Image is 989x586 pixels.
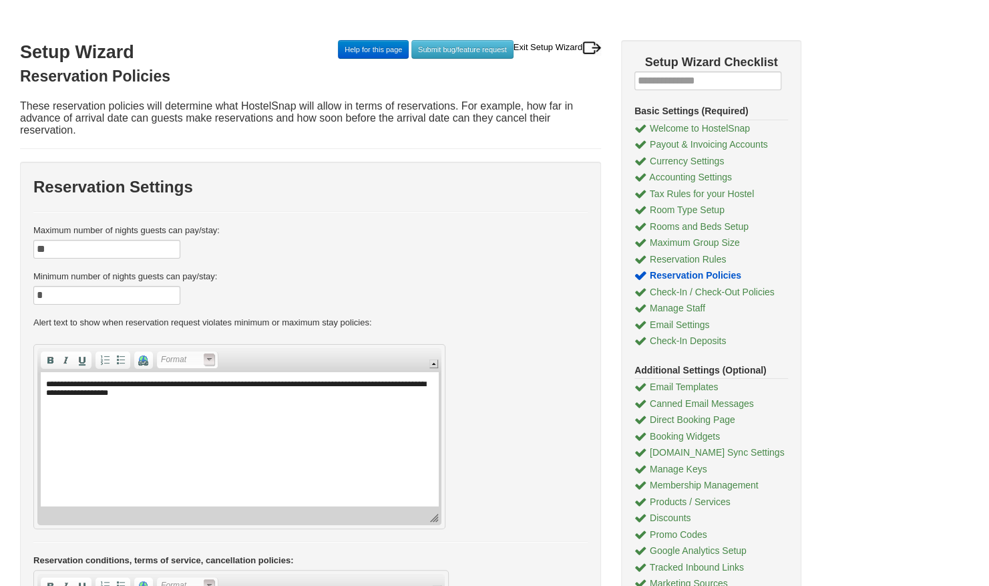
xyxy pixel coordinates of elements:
a: Insert/Remove Numbered List [97,353,113,368]
a: Reservation Policies [650,270,741,281]
a: Check-In Deposits [650,335,726,346]
a: Underline [74,353,90,368]
a: Italic [58,353,74,368]
b: Basic Settings (Required) [634,106,748,116]
h2: Reservation Settings [33,175,588,199]
a: Insert/Remove Bulleted List [113,353,129,368]
label: Alert text to show when reservation request violates minimum or maximum stay policies: [33,317,588,329]
a: Collapse Toolbar [429,359,438,368]
a: Maximum Group Size [650,237,740,248]
a: Room Type Setup [650,204,725,215]
a: Promo Codes [650,529,707,540]
a: Accounting Settings [649,172,732,182]
label: Minimum number of nights guests can pay/stay: [33,271,588,283]
a: Exit Setup Wizard [514,40,601,55]
a: Discounts [650,512,690,523]
a: Tax Rules for your Hostel [650,188,754,199]
a: Canned Email Messages [650,398,754,409]
a: Reservation Rules [650,254,726,265]
a: Manage Keys [650,464,707,474]
a: Google Analytics Setup [650,545,747,556]
a: Membership Management [650,480,759,490]
b: Additional Settings (Optional) [634,365,767,376]
a: Tracked Inbound Links [650,562,744,573]
a: Link [136,353,152,368]
a: Help for this page [338,40,409,59]
div: Drag to resize [430,514,438,522]
a: Direct Booking Page [650,414,735,425]
label: Maximum number of nights guests can pay/stay: [33,225,588,237]
a: Email Settings [650,319,709,330]
img: Close The Setup Wizard [582,40,601,55]
a: Currency Settings [650,156,724,166]
h3: Setup Wizard Checklist [634,53,788,71]
a: Paragraph Format [157,351,218,369]
p: These reservation policies will determine what HostelSnap will allow in terms of reservations. Fo... [20,100,601,136]
a: Email Templates [650,382,718,392]
b: Reservation conditions, terms of service, cancellation policies: [33,555,293,565]
a: Bold [42,353,58,368]
h1: Setup Wizard [20,40,601,64]
a: Submit bug/feature request [411,40,514,59]
a: [DOMAIN_NAME] Sync Settings [650,447,785,458]
a: Welcome to HostelSnap [650,123,750,134]
a: Payout & Invoicing Accounts [650,139,768,150]
a: Manage Staff [650,303,705,313]
h1: Reservation Policies [20,64,601,88]
a: Booking Widgets [650,431,720,442]
iframe: Rich text editor, stay_policy_alert [41,372,438,506]
a: Check-In / Check-Out Policies [650,287,775,297]
a: Products / Services [650,496,731,507]
span: Format [161,353,201,367]
a: Rooms and Beds Setup [650,221,749,232]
